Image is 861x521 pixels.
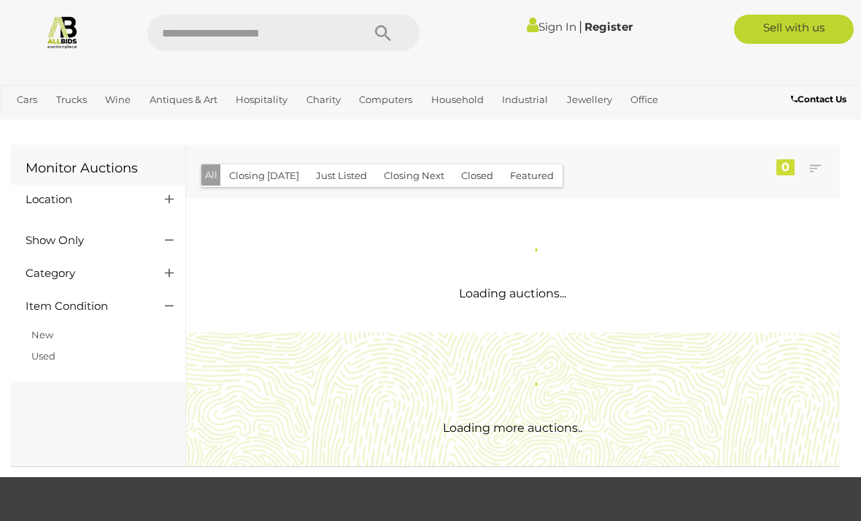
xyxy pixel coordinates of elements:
[353,88,418,112] a: Computers
[584,20,633,34] a: Register
[527,20,576,34] a: Sign In
[625,88,664,112] a: Office
[31,329,53,341] a: New
[459,286,566,300] span: Loading auctions...
[734,15,854,44] a: Sell with us
[11,112,53,136] a: Sports
[201,164,221,186] button: All
[50,88,93,112] a: Trucks
[375,164,453,187] button: Closing Next
[26,300,143,313] h4: Item Condition
[501,164,563,187] button: Featured
[579,18,582,34] span: |
[425,88,490,112] a: Household
[26,235,143,247] h4: Show Only
[347,15,420,51] button: Search
[791,91,850,107] a: Contact Us
[220,164,308,187] button: Closing [DATE]
[791,94,846,104] b: Contact Us
[26,161,171,176] h1: Monitor Auctions
[443,421,582,435] span: Loading more auctions..
[230,88,293,112] a: Hospitality
[496,88,554,112] a: Industrial
[26,267,143,280] h4: Category
[301,88,347,112] a: Charity
[26,194,143,206] h4: Location
[561,88,618,112] a: Jewellery
[144,88,223,112] a: Antiques & Art
[45,15,80,49] img: Allbids.com.au
[776,159,795,175] div: 0
[31,350,55,362] a: Used
[99,88,136,112] a: Wine
[307,164,376,187] button: Just Listed
[11,88,43,112] a: Cars
[60,112,175,136] a: [GEOGRAPHIC_DATA]
[452,164,502,187] button: Closed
